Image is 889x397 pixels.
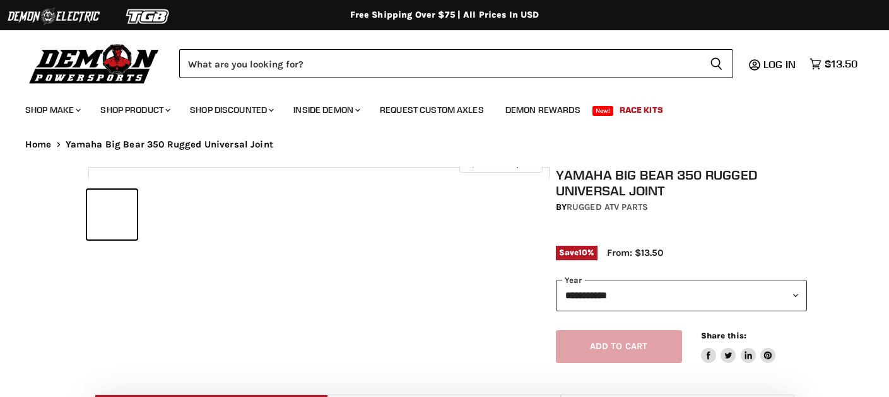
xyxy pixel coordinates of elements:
[803,55,864,73] a: $13.50
[25,41,163,86] img: Demon Powersports
[556,280,808,311] select: year
[701,331,746,340] span: Share this:
[91,97,178,123] a: Shop Product
[556,200,808,214] div: by
[87,190,137,239] button: IMAGE thumbnail
[466,159,536,168] span: Click to expand
[607,247,663,258] span: From: $13.50
[763,58,796,71] span: Log in
[101,4,196,28] img: TGB Logo 2
[180,97,281,123] a: Shop Discounted
[592,106,614,116] span: New!
[579,248,587,257] span: 10
[25,139,52,150] a: Home
[179,49,733,78] form: Product
[284,97,368,123] a: Inside Demon
[700,49,733,78] button: Search
[610,97,673,123] a: Race Kits
[567,202,648,212] a: Rugged ATV Parts
[370,97,493,123] a: Request Custom Axles
[179,49,700,78] input: Search
[825,58,857,70] span: $13.50
[16,97,88,123] a: Shop Make
[16,92,854,123] ul: Main menu
[701,330,776,364] aside: Share this:
[556,167,808,198] h1: Yamaha Big Bear 350 Rugged Universal Joint
[6,4,101,28] img: Demon Electric Logo 2
[556,246,598,260] span: Save %
[496,97,590,123] a: Demon Rewards
[758,59,803,70] a: Log in
[66,139,273,150] span: Yamaha Big Bear 350 Rugged Universal Joint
